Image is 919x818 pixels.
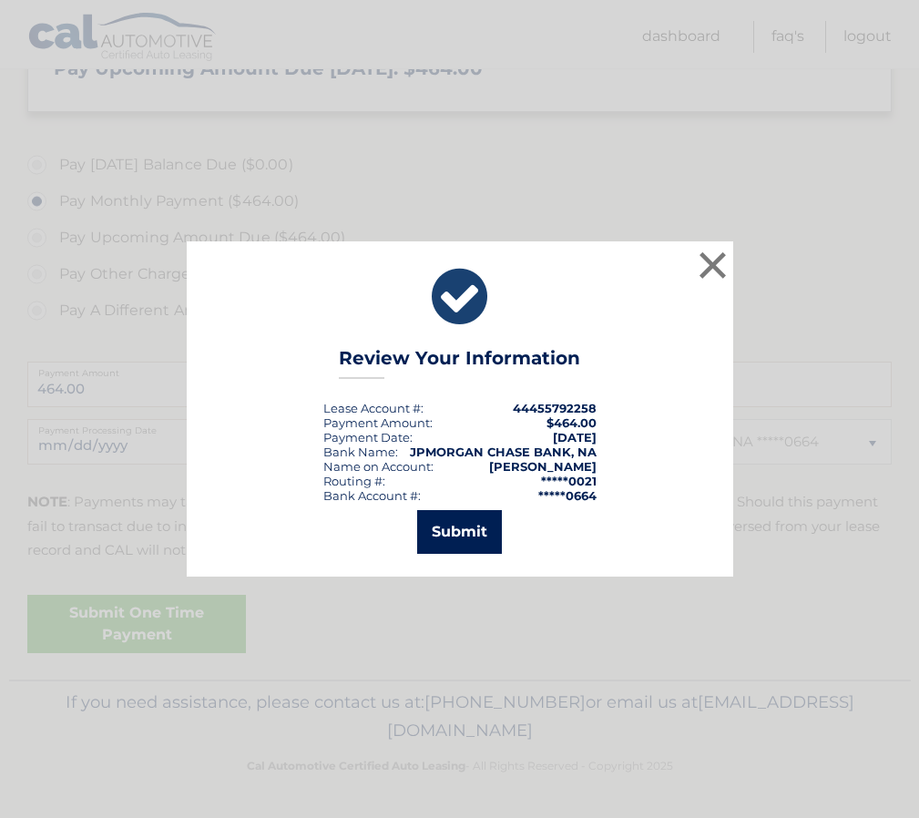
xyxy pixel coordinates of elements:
[323,488,421,503] div: Bank Account #:
[323,415,433,430] div: Payment Amount:
[410,445,597,459] strong: JPMORGAN CHASE BANK, NA
[339,347,580,379] h3: Review Your Information
[546,415,597,430] span: $464.00
[513,401,597,415] strong: 44455792258
[553,430,597,445] span: [DATE]
[323,474,385,488] div: Routing #:
[489,459,597,474] strong: [PERSON_NAME]
[323,445,398,459] div: Bank Name:
[695,247,731,283] button: ×
[323,430,413,445] div: :
[323,430,410,445] span: Payment Date
[417,510,502,554] button: Submit
[323,459,434,474] div: Name on Account:
[323,401,424,415] div: Lease Account #:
